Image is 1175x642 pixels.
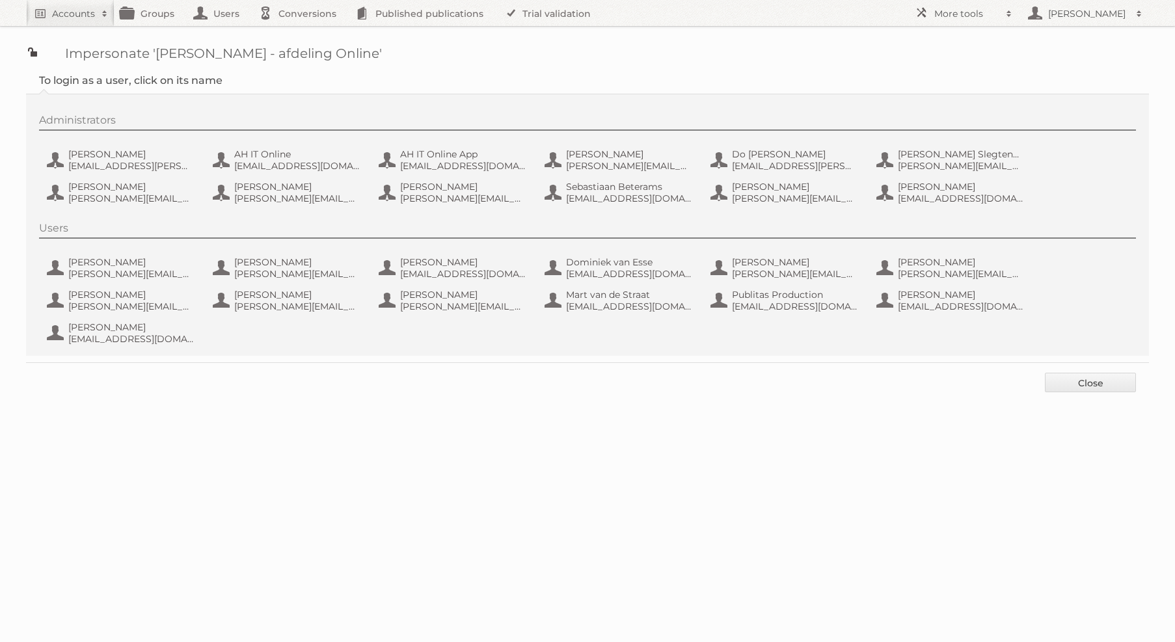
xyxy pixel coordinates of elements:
[68,181,195,193] span: [PERSON_NAME]
[709,147,862,173] button: Do [PERSON_NAME] [EMAIL_ADDRESS][PERSON_NAME][DOMAIN_NAME]
[39,74,223,87] legend: To login as a user, click on its name
[377,255,530,281] button: [PERSON_NAME] [EMAIL_ADDRESS][DOMAIN_NAME]
[898,289,1024,301] span: [PERSON_NAME]
[400,289,526,301] span: [PERSON_NAME]
[566,148,692,160] span: [PERSON_NAME]
[46,255,198,281] button: [PERSON_NAME] [PERSON_NAME][EMAIL_ADDRESS][PERSON_NAME][DOMAIN_NAME]
[898,148,1024,160] span: [PERSON_NAME] Slegtenhorst
[875,180,1028,206] button: [PERSON_NAME] [EMAIL_ADDRESS][DOMAIN_NAME]
[400,148,526,160] span: AH IT Online App
[46,288,198,314] button: [PERSON_NAME] [PERSON_NAME][EMAIL_ADDRESS][PERSON_NAME][DOMAIN_NAME]
[234,289,360,301] span: [PERSON_NAME]
[400,193,526,204] span: [PERSON_NAME][EMAIL_ADDRESS][PERSON_NAME][DOMAIN_NAME]
[566,301,692,312] span: [EMAIL_ADDRESS][DOMAIN_NAME]
[566,256,692,268] span: Dominiek van Esse
[234,301,360,312] span: [PERSON_NAME][EMAIL_ADDRESS][PERSON_NAME][DOMAIN_NAME]
[898,193,1024,204] span: [EMAIL_ADDRESS][DOMAIN_NAME]
[39,222,1136,239] div: Users
[377,147,530,173] button: AH IT Online App [EMAIL_ADDRESS][DOMAIN_NAME]
[898,268,1024,280] span: [PERSON_NAME][EMAIL_ADDRESS][DOMAIN_NAME]
[377,288,530,314] button: [PERSON_NAME] [PERSON_NAME][EMAIL_ADDRESS][DOMAIN_NAME]
[400,160,526,172] span: [EMAIL_ADDRESS][DOMAIN_NAME]
[543,255,696,281] button: Dominiek van Esse [EMAIL_ADDRESS][DOMAIN_NAME]
[732,181,858,193] span: [PERSON_NAME]
[898,256,1024,268] span: [PERSON_NAME]
[68,160,195,172] span: [EMAIL_ADDRESS][PERSON_NAME][DOMAIN_NAME]
[234,160,360,172] span: [EMAIL_ADDRESS][DOMAIN_NAME]
[732,160,858,172] span: [EMAIL_ADDRESS][PERSON_NAME][DOMAIN_NAME]
[68,256,195,268] span: [PERSON_NAME]
[898,160,1024,172] span: [PERSON_NAME][EMAIL_ADDRESS][DOMAIN_NAME]
[400,268,526,280] span: [EMAIL_ADDRESS][DOMAIN_NAME]
[68,148,195,160] span: [PERSON_NAME]
[68,193,195,204] span: [PERSON_NAME][EMAIL_ADDRESS][DOMAIN_NAME]
[875,255,1028,281] button: [PERSON_NAME] [PERSON_NAME][EMAIL_ADDRESS][DOMAIN_NAME]
[875,288,1028,314] button: [PERSON_NAME] [EMAIL_ADDRESS][DOMAIN_NAME]
[46,320,198,346] button: [PERSON_NAME] [EMAIL_ADDRESS][DOMAIN_NAME]
[732,193,858,204] span: [PERSON_NAME][EMAIL_ADDRESS][PERSON_NAME][DOMAIN_NAME]
[875,147,1028,173] button: [PERSON_NAME] Slegtenhorst [PERSON_NAME][EMAIL_ADDRESS][DOMAIN_NAME]
[211,255,364,281] button: [PERSON_NAME] [PERSON_NAME][EMAIL_ADDRESS][DOMAIN_NAME]
[211,180,364,206] button: [PERSON_NAME] [PERSON_NAME][EMAIL_ADDRESS][DOMAIN_NAME]
[234,181,360,193] span: [PERSON_NAME]
[566,193,692,204] span: [EMAIL_ADDRESS][DOMAIN_NAME]
[68,333,195,345] span: [EMAIL_ADDRESS][DOMAIN_NAME]
[566,160,692,172] span: [PERSON_NAME][EMAIL_ADDRESS][DOMAIN_NAME]
[1045,373,1136,392] a: Close
[400,301,526,312] span: [PERSON_NAME][EMAIL_ADDRESS][DOMAIN_NAME]
[234,193,360,204] span: [PERSON_NAME][EMAIL_ADDRESS][DOMAIN_NAME]
[68,268,195,280] span: [PERSON_NAME][EMAIL_ADDRESS][PERSON_NAME][DOMAIN_NAME]
[234,148,360,160] span: AH IT Online
[543,147,696,173] button: [PERSON_NAME] [PERSON_NAME][EMAIL_ADDRESS][DOMAIN_NAME]
[400,181,526,193] span: [PERSON_NAME]
[709,180,862,206] button: [PERSON_NAME] [PERSON_NAME][EMAIL_ADDRESS][PERSON_NAME][DOMAIN_NAME]
[566,268,692,280] span: [EMAIL_ADDRESS][DOMAIN_NAME]
[234,268,360,280] span: [PERSON_NAME][EMAIL_ADDRESS][DOMAIN_NAME]
[46,180,198,206] button: [PERSON_NAME] [PERSON_NAME][EMAIL_ADDRESS][DOMAIN_NAME]
[52,7,95,20] h2: Accounts
[234,256,360,268] span: [PERSON_NAME]
[543,288,696,314] button: Mart van de Straat [EMAIL_ADDRESS][DOMAIN_NAME]
[732,148,858,160] span: Do [PERSON_NAME]
[732,301,858,312] span: [EMAIL_ADDRESS][DOMAIN_NAME]
[400,256,526,268] span: [PERSON_NAME]
[543,180,696,206] button: Sebastiaan Beterams [EMAIL_ADDRESS][DOMAIN_NAME]
[68,289,195,301] span: [PERSON_NAME]
[211,147,364,173] button: AH IT Online [EMAIL_ADDRESS][DOMAIN_NAME]
[934,7,999,20] h2: More tools
[732,289,858,301] span: Publitas Production
[211,288,364,314] button: [PERSON_NAME] [PERSON_NAME][EMAIL_ADDRESS][PERSON_NAME][DOMAIN_NAME]
[39,114,1136,131] div: Administrators
[709,288,862,314] button: Publitas Production [EMAIL_ADDRESS][DOMAIN_NAME]
[732,256,858,268] span: [PERSON_NAME]
[898,301,1024,312] span: [EMAIL_ADDRESS][DOMAIN_NAME]
[566,181,692,193] span: Sebastiaan Beterams
[566,289,692,301] span: Mart van de Straat
[68,321,195,333] span: [PERSON_NAME]
[732,268,858,280] span: [PERSON_NAME][EMAIL_ADDRESS][DOMAIN_NAME]
[46,147,198,173] button: [PERSON_NAME] [EMAIL_ADDRESS][PERSON_NAME][DOMAIN_NAME]
[709,255,862,281] button: [PERSON_NAME] [PERSON_NAME][EMAIL_ADDRESS][DOMAIN_NAME]
[68,301,195,312] span: [PERSON_NAME][EMAIL_ADDRESS][PERSON_NAME][DOMAIN_NAME]
[1045,7,1129,20] h2: [PERSON_NAME]
[898,181,1024,193] span: [PERSON_NAME]
[377,180,530,206] button: [PERSON_NAME] [PERSON_NAME][EMAIL_ADDRESS][PERSON_NAME][DOMAIN_NAME]
[26,46,1149,61] h1: Impersonate '[PERSON_NAME] - afdeling Online'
